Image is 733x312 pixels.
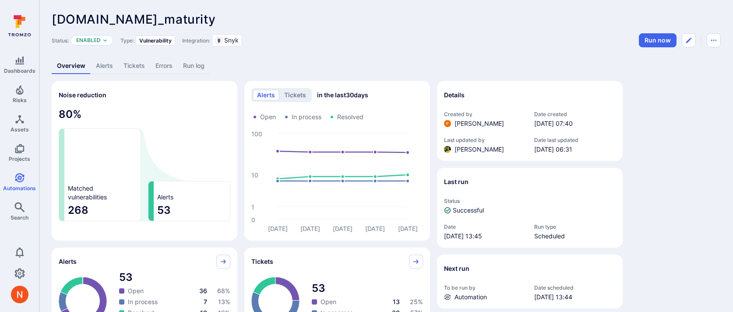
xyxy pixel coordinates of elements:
span: total [119,270,230,284]
span: 25 % [410,298,423,305]
div: Automation tabs [52,58,721,74]
text: [DATE] [398,225,418,232]
h2: Next run [444,264,469,273]
span: Noise reduction [59,91,106,99]
text: [DATE] [333,225,352,232]
text: [DATE] [300,225,320,232]
span: Type: [120,37,134,44]
span: Status: [52,37,69,44]
span: Projects [9,156,30,162]
section: Next run widget [437,255,623,308]
button: Run automation [639,33,677,47]
div: Alerts/Tickets trend [244,81,430,241]
div: Peter Baker [444,120,451,127]
a: Alerts [91,58,118,74]
div: Bhavana Paturi [444,146,451,153]
span: 13 % [218,298,230,305]
span: In process [292,113,321,121]
span: Matched vulnerabilities [68,184,107,202]
h2: Details [444,91,465,99]
span: Assets [11,126,29,133]
button: Expand dropdown [102,38,108,43]
span: in the last 30 days [317,91,368,99]
span: Automations [3,185,36,191]
text: [DATE] [268,225,288,232]
button: Enabled [76,37,101,44]
span: [DATE] 13:45 [444,232,525,241]
span: Created by [444,111,525,117]
span: Alerts [59,257,77,266]
button: Automation menu [707,33,721,47]
span: Search [11,214,28,221]
div: Neeren Patki [11,286,28,303]
span: [PERSON_NAME] [455,119,504,128]
span: Open [321,298,336,306]
span: Snyk [224,36,239,45]
span: To be run by [444,284,525,291]
span: Date created [534,111,616,117]
span: 68 % [217,287,230,294]
span: Dashboards [4,67,35,74]
span: Resolved [337,113,363,121]
span: Successful [453,206,484,215]
span: Run type [534,223,616,230]
img: ACg8ocICMCW9Gtmm-eRbQDunRucU07-w0qv-2qX63v-oG-s=s96-c [444,120,451,127]
text: 10 [251,171,258,179]
span: Integration: [182,37,210,44]
a: Run log [178,58,210,74]
span: [DATE] 06:31 [534,145,616,154]
h2: Last run [444,177,469,186]
section: Last run widget [437,168,623,248]
div: Vulnerability [136,35,175,46]
span: [PERSON_NAME] [455,145,504,154]
span: Status [444,198,616,204]
span: Scheduled [534,232,616,241]
span: 80 % [59,107,230,121]
span: Automation [455,293,487,301]
span: 7 [204,298,207,305]
span: Date [444,223,525,230]
button: alerts [253,90,279,100]
span: 53 [157,203,226,217]
span: [DOMAIN_NAME]_maturity [52,12,215,27]
span: Date scheduled [534,284,616,291]
span: total [312,281,423,295]
a: Overview [52,58,91,74]
a: Errors [150,58,178,74]
text: [DATE] [365,225,385,232]
span: Open [260,113,276,121]
span: [DATE] 13:44 [534,293,616,301]
text: 0 [251,216,255,223]
a: Tickets [118,58,150,74]
span: Tickets [251,257,273,266]
span: Date last updated [534,137,616,143]
span: 268 [68,203,137,217]
section: Details widget [437,81,623,161]
img: ALm5wu2BjeO2WWyjViG-tix_7nG5hBAH0PhfaePoDigw=s96-c [444,146,451,153]
span: Open [128,287,144,295]
text: 100 [251,130,262,138]
text: 1 [251,203,254,211]
span: [DATE] 07:40 [534,119,616,128]
span: In process [128,298,158,306]
button: tickets [280,90,310,100]
span: 13 [393,298,400,305]
span: Risks [13,97,27,103]
button: Edit automation [682,33,696,47]
span: 36 [199,287,207,294]
span: Last updated by [444,137,525,143]
span: Alerts [157,193,173,202]
img: ACg8ocIprwjrgDQnDsNSk9Ghn5p5-B8DpAKWoJ5Gi9syOE4K59tr4Q=s96-c [11,286,28,303]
